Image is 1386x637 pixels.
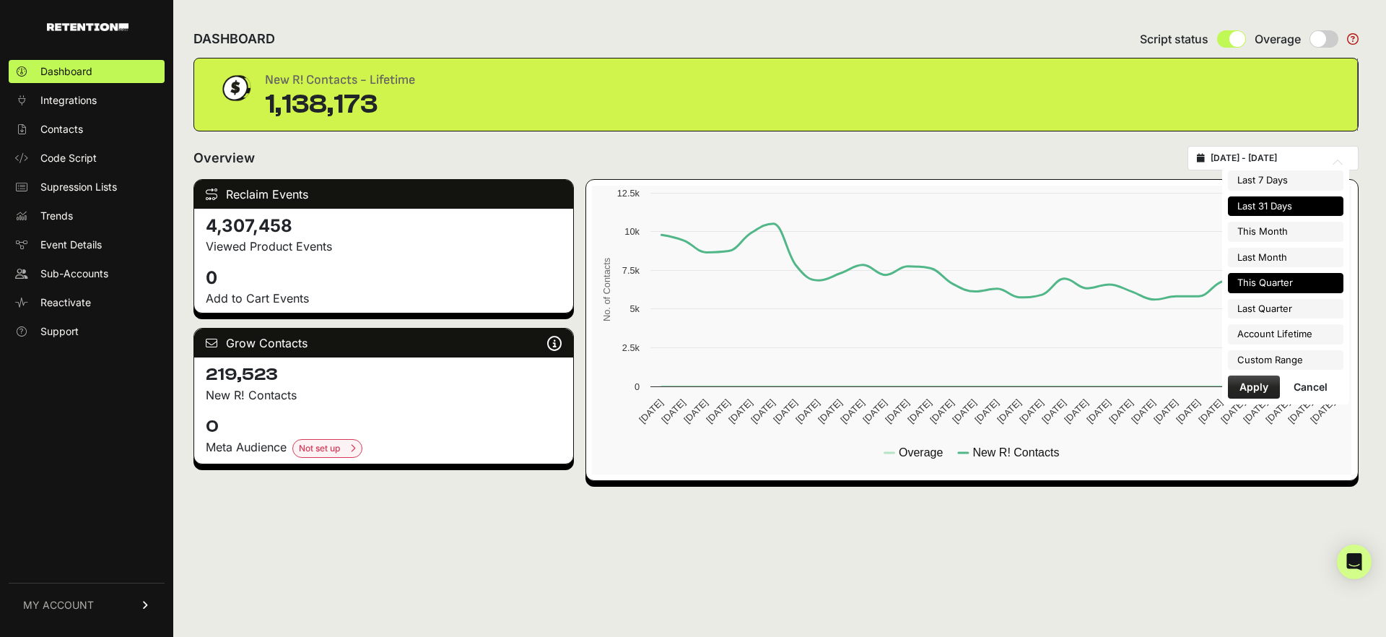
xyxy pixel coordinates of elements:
[206,214,562,238] h4: 4,307,458
[9,147,165,170] a: Code Script
[40,324,79,339] span: Support
[217,70,253,106] img: dollar-coin-05c43ed7efb7bc0c12610022525b4bbbb207c7efeef5aecc26f025e68dcafac9.png
[1152,397,1180,425] text: [DATE]
[839,397,867,425] text: [DATE]
[1130,397,1158,425] text: [DATE]
[40,209,73,223] span: Trends
[40,93,97,108] span: Integrations
[47,23,128,31] img: Retention.com
[40,266,108,281] span: Sub-Accounts
[1264,397,1292,425] text: [DATE]
[951,397,979,425] text: [DATE]
[1040,397,1068,425] text: [DATE]
[40,295,91,310] span: Reactivate
[1228,170,1343,191] li: Last 7 Days
[206,290,562,307] p: Add to Cart Events
[635,381,640,392] text: 0
[1337,545,1372,579] div: Open Intercom Messenger
[1228,196,1343,217] li: Last 31 Days
[630,303,640,314] text: 5k
[206,238,562,255] p: Viewed Product Events
[193,148,255,168] h2: Overview
[194,180,573,209] div: Reclaim Events
[816,397,845,425] text: [DATE]
[40,122,83,136] span: Contacts
[1140,30,1208,48] span: Script status
[906,397,934,425] text: [DATE]
[193,29,275,49] h2: DASHBOARD
[9,583,165,627] a: MY ACCOUNT
[9,320,165,343] a: Support
[9,60,165,83] a: Dashboard
[206,386,562,404] p: New R! Contacts
[617,188,640,199] text: 12.5k
[601,258,612,321] text: No. of Contacts
[9,291,165,314] a: Reactivate
[861,397,889,425] text: [DATE]
[1309,397,1337,425] text: [DATE]
[1282,376,1339,399] button: Cancel
[1085,397,1113,425] text: [DATE]
[9,175,165,199] a: Supression Lists
[206,415,562,438] h4: 0
[660,397,688,425] text: [DATE]
[9,233,165,256] a: Event Details
[682,397,710,425] text: [DATE]
[40,64,92,79] span: Dashboard
[973,446,1060,459] text: New R! Contacts
[1228,376,1280,399] button: Apply
[1242,397,1270,425] text: [DATE]
[727,397,755,425] text: [DATE]
[1197,397,1225,425] text: [DATE]
[206,266,562,290] h4: 0
[9,118,165,141] a: Contacts
[9,89,165,112] a: Integrations
[884,397,912,425] text: [DATE]
[1063,397,1091,425] text: [DATE]
[23,598,94,612] span: MY ACCOUNT
[637,397,666,425] text: [DATE]
[206,363,562,386] h4: 219,523
[928,397,956,425] text: [DATE]
[1255,30,1301,48] span: Overage
[1228,350,1343,370] li: Custom Range
[973,397,1001,425] text: [DATE]
[794,397,822,425] text: [DATE]
[772,397,800,425] text: [DATE]
[622,342,640,353] text: 2.5k
[1219,397,1247,425] text: [DATE]
[206,438,562,458] div: Meta Audience
[1107,397,1136,425] text: [DATE]
[899,446,943,459] text: Overage
[9,204,165,227] a: Trends
[1228,324,1343,344] li: Account Lifetime
[1018,397,1046,425] text: [DATE]
[1174,397,1203,425] text: [DATE]
[1286,397,1315,425] text: [DATE]
[265,90,415,119] div: 1,138,173
[1228,222,1343,242] li: This Month
[705,397,733,425] text: [DATE]
[749,397,777,425] text: [DATE]
[625,226,640,237] text: 10k
[1228,273,1343,293] li: This Quarter
[40,151,97,165] span: Code Script
[1228,248,1343,268] li: Last Month
[40,238,102,252] span: Event Details
[622,265,640,276] text: 7.5k
[1228,299,1343,319] li: Last Quarter
[40,180,117,194] span: Supression Lists
[995,397,1024,425] text: [DATE]
[265,70,415,90] div: New R! Contacts - Lifetime
[9,262,165,285] a: Sub-Accounts
[194,329,573,357] div: Grow Contacts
